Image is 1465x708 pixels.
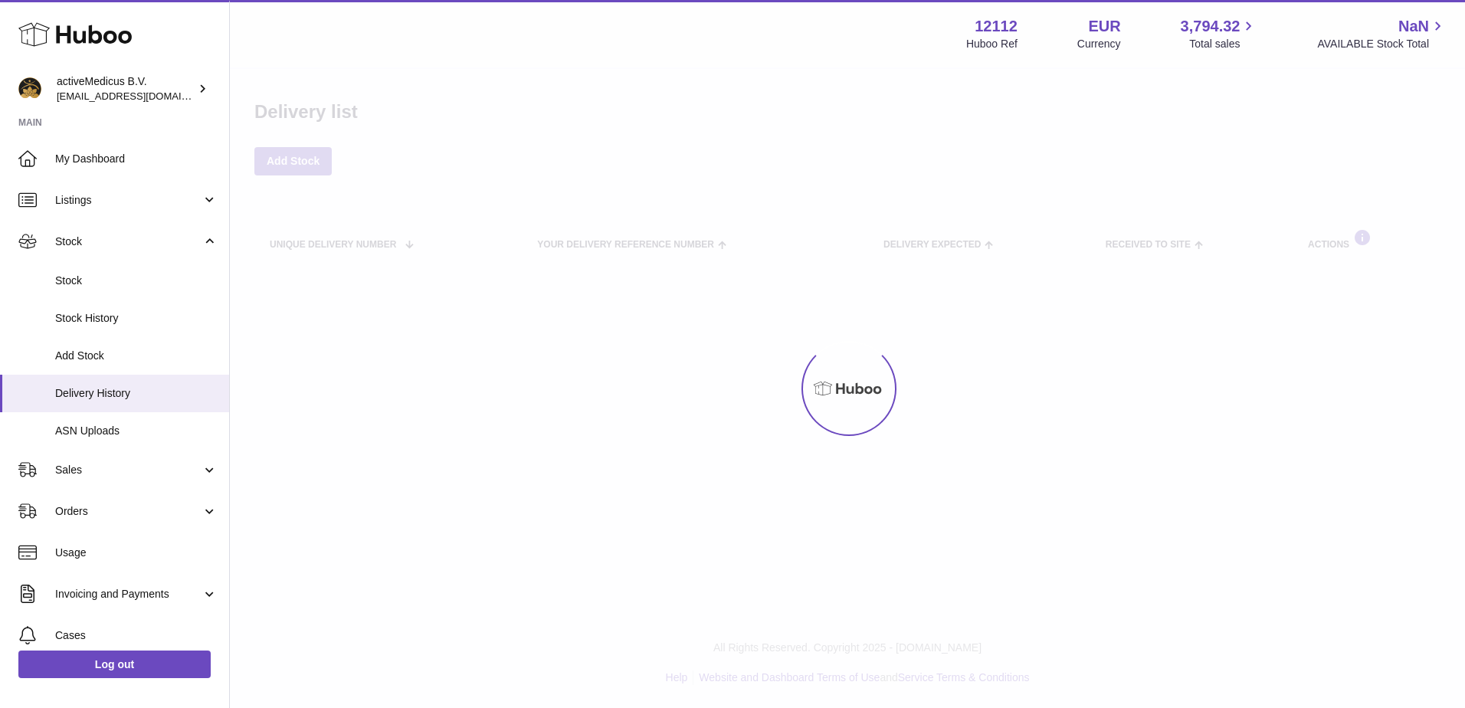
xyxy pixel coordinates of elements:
[18,651,211,678] a: Log out
[1181,16,1240,37] span: 3,794.32
[1317,16,1447,51] a: NaN AVAILABLE Stock Total
[55,152,218,166] span: My Dashboard
[55,386,218,401] span: Delivery History
[55,587,202,601] span: Invoicing and Payments
[55,424,218,438] span: ASN Uploads
[57,90,225,102] span: [EMAIL_ADDRESS][DOMAIN_NAME]
[966,37,1018,51] div: Huboo Ref
[1317,37,1447,51] span: AVAILABLE Stock Total
[55,193,202,208] span: Listings
[1077,37,1121,51] div: Currency
[1181,16,1258,51] a: 3,794.32 Total sales
[55,628,218,643] span: Cases
[55,463,202,477] span: Sales
[55,504,202,519] span: Orders
[57,74,195,103] div: activeMedicus B.V.
[18,77,41,100] img: internalAdmin-12112@internal.huboo.com
[55,234,202,249] span: Stock
[975,16,1018,37] strong: 12112
[55,274,218,288] span: Stock
[1189,37,1257,51] span: Total sales
[55,311,218,326] span: Stock History
[1398,16,1429,37] span: NaN
[1088,16,1120,37] strong: EUR
[55,546,218,560] span: Usage
[55,349,218,363] span: Add Stock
